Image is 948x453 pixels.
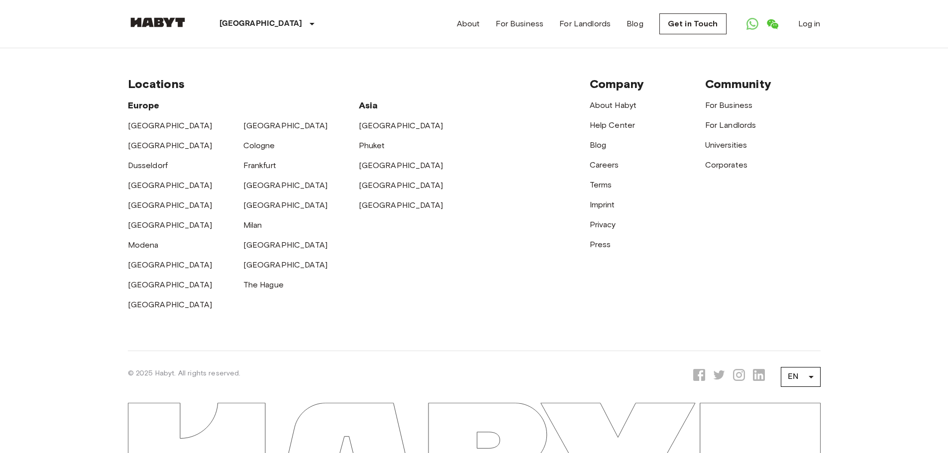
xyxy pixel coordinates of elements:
div: EN [781,363,821,391]
a: [GEOGRAPHIC_DATA] [243,200,328,210]
a: For Landlords [559,18,611,30]
a: About [457,18,480,30]
a: Cologne [243,141,275,150]
a: Open WeChat [762,14,782,34]
a: Modena [128,240,159,250]
a: For Landlords [705,120,756,130]
a: [GEOGRAPHIC_DATA] [243,260,328,270]
a: Terms [590,180,612,189]
a: [GEOGRAPHIC_DATA] [128,181,212,190]
a: [GEOGRAPHIC_DATA] [128,141,212,150]
a: [GEOGRAPHIC_DATA] [128,260,212,270]
a: Press [590,240,611,249]
span: Europe [128,100,160,111]
a: Corporates [705,160,748,170]
a: About Habyt [590,100,637,110]
a: [GEOGRAPHIC_DATA] [243,121,328,130]
a: [GEOGRAPHIC_DATA] [128,300,212,309]
span: Company [590,77,644,91]
a: [GEOGRAPHIC_DATA] [243,181,328,190]
a: For Business [705,100,753,110]
a: Blog [590,140,607,150]
a: Universities [705,140,747,150]
a: Imprint [590,200,615,209]
a: Open WhatsApp [742,14,762,34]
a: [GEOGRAPHIC_DATA] [128,280,212,289]
a: Get in Touch [659,13,727,34]
a: Help Center [590,120,635,130]
span: Locations [128,77,185,91]
a: The Hague [243,280,284,289]
span: Asia [359,100,378,111]
a: [GEOGRAPHIC_DATA] [359,200,443,210]
a: Opens a new tab to Habyt Instagram page [733,369,745,384]
a: Log in [798,18,821,30]
a: [GEOGRAPHIC_DATA] [243,240,328,250]
a: [GEOGRAPHIC_DATA] [359,121,443,130]
a: [GEOGRAPHIC_DATA] [128,220,212,230]
p: [GEOGRAPHIC_DATA] [219,18,303,30]
a: Careers [590,160,619,170]
a: Blog [627,18,643,30]
img: Habyt [128,17,188,27]
a: Phuket [359,141,385,150]
a: [GEOGRAPHIC_DATA] [128,121,212,130]
a: Opens a new tab to Habyt Facebook page [693,369,705,384]
a: Privacy [590,220,616,229]
a: [GEOGRAPHIC_DATA] [359,161,443,170]
a: Dusseldorf [128,161,168,170]
a: For Business [496,18,543,30]
a: Milan [243,220,262,230]
a: Opens a new tab to Habyt LinkedIn page [753,369,765,384]
span: © 2025 Habyt. All rights reserved. [128,369,241,377]
a: Opens a new tab to Habyt X page [713,369,725,384]
a: [GEOGRAPHIC_DATA] [128,200,212,210]
a: Frankfurt [243,161,276,170]
a: [GEOGRAPHIC_DATA] [359,181,443,190]
span: Community [705,77,771,91]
